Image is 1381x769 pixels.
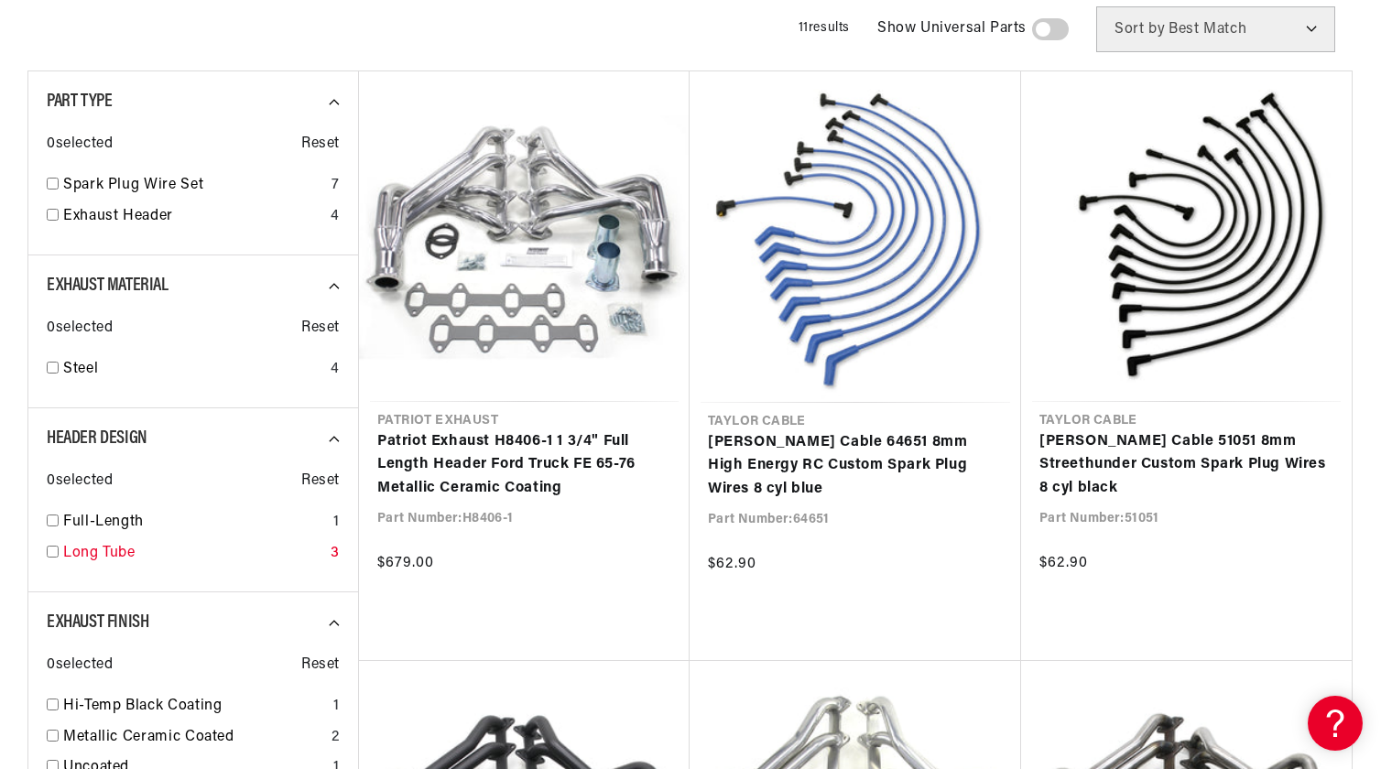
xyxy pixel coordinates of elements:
a: Hi-Temp Black Coating [63,695,326,719]
span: 0 selected [47,133,113,157]
span: Part Type [47,92,112,111]
span: Show Universal Parts [877,17,1027,41]
div: 1 [333,695,340,719]
div: 3 [331,542,340,566]
div: 2 [332,726,340,750]
span: 0 selected [47,470,113,493]
div: 4 [331,205,340,229]
div: 1 [333,511,340,535]
div: 4 [331,358,340,382]
a: Full-Length [63,511,326,535]
span: 0 selected [47,317,113,341]
select: Sort by [1096,6,1335,52]
a: Patriot Exhaust H8406-1 1 3/4" Full Length Header Ford Truck FE 65-76 Metallic Ceramic Coating [377,430,671,501]
a: Long Tube [63,542,323,566]
span: Reset [301,317,340,341]
span: Reset [301,470,340,493]
span: Exhaust Material [47,276,169,295]
a: Metallic Ceramic Coated [63,726,324,750]
a: Spark Plug Wire Set [63,174,324,198]
span: 0 selected [47,654,113,677]
a: Steel [63,358,323,382]
div: 7 [332,174,340,198]
a: Exhaust Header [63,205,323,229]
span: 11 results [799,21,850,35]
span: Exhaust Finish [47,613,148,632]
span: Reset [301,133,340,157]
span: Header Design [47,429,147,448]
a: [PERSON_NAME] Cable 64651 8mm High Energy RC Custom Spark Plug Wires 8 cyl blue [708,431,1003,502]
a: [PERSON_NAME] Cable 51051 8mm Streethunder Custom Spark Plug Wires 8 cyl black [1039,430,1333,501]
span: Reset [301,654,340,677]
span: Sort by [1115,22,1165,37]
